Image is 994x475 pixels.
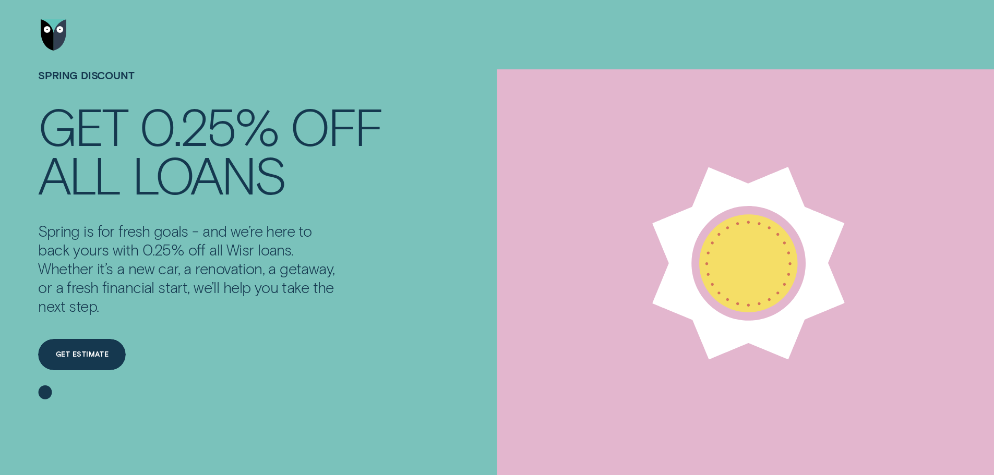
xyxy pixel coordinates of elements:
[132,150,285,198] div: loans
[38,222,340,316] p: Spring is for fresh goals - and we’re here to back yours with 0.25% off all Wisr loans. Whether i...
[41,19,67,51] img: Wisr
[38,339,126,370] a: Get estimate
[38,101,382,198] h4: Get 0.25% off all loans
[290,101,382,150] div: off
[38,69,382,101] h1: SPRING DISCOUNT
[38,150,120,198] div: all
[38,101,127,150] div: Get
[139,101,278,150] div: 0.25%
